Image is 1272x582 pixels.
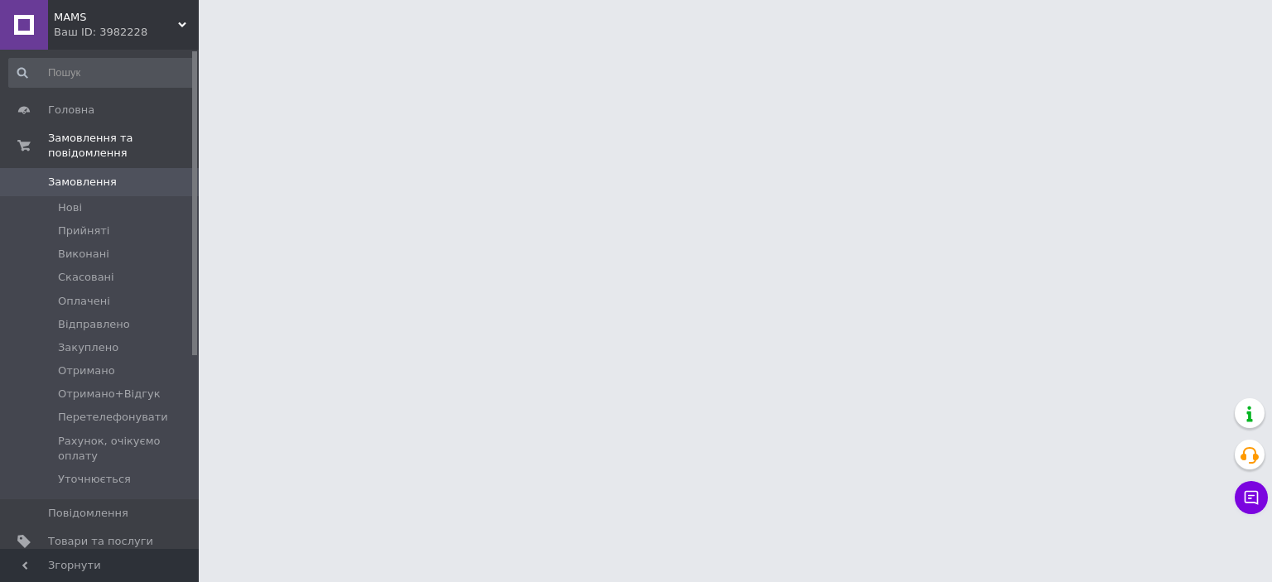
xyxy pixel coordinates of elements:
[58,294,110,309] span: Оплачені
[48,506,128,521] span: Повідомлення
[8,58,195,88] input: Пошук
[58,247,109,262] span: Виконані
[58,317,130,332] span: Відправлено
[58,434,194,464] span: Рахунок, очікуємо оплату
[58,224,109,238] span: Прийняті
[48,131,199,161] span: Замовлення та повідомлення
[54,10,178,25] span: MAMS
[54,25,199,40] div: Ваш ID: 3982228
[58,200,82,215] span: Нові
[1235,481,1268,514] button: Чат з покупцем
[58,472,131,487] span: Уточнюється
[58,410,168,425] span: Перетелефонувати
[48,175,117,190] span: Замовлення
[48,534,153,549] span: Товари та послуги
[58,340,118,355] span: Закуплено
[58,387,161,402] span: Отримано+Відгук
[58,363,115,378] span: Отримано
[48,103,94,118] span: Головна
[58,270,114,285] span: Скасовані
